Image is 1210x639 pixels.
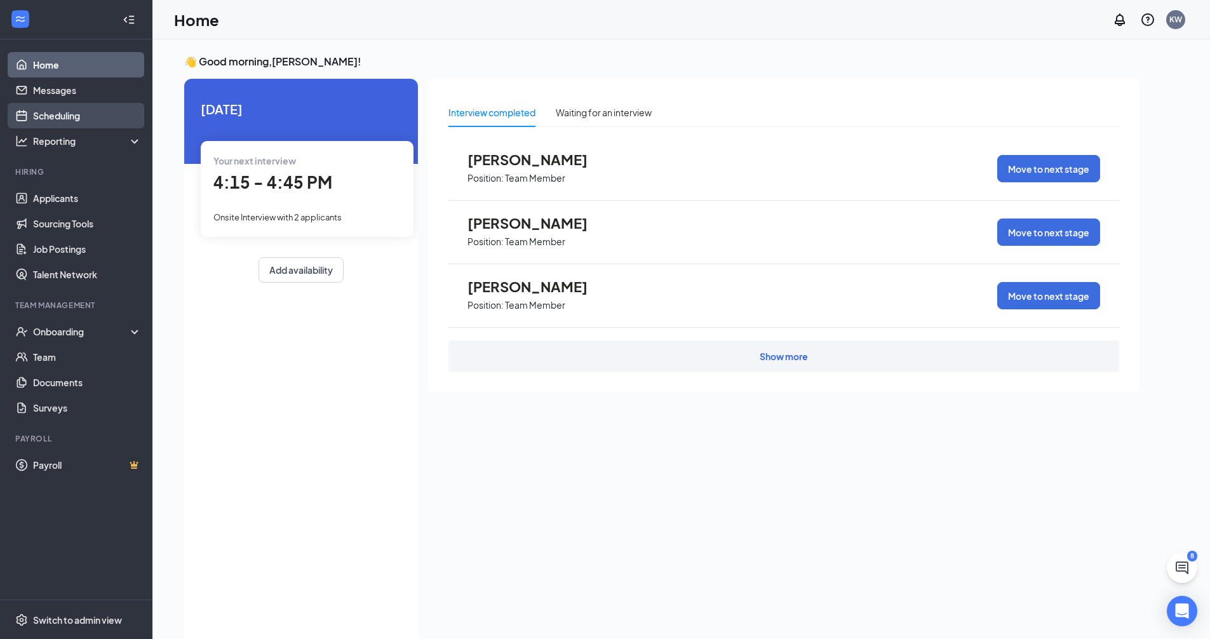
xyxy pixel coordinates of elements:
[1187,551,1197,562] div: 8
[1169,14,1182,25] div: KW
[33,52,142,77] a: Home
[259,257,344,283] button: Add availability
[184,55,1139,69] h3: 👋 Good morning, [PERSON_NAME] !
[997,155,1100,182] button: Move to next stage
[123,13,135,26] svg: Collapse
[213,212,342,222] span: Onsite Interview with 2 applicants
[505,236,565,248] p: Team Member
[15,300,139,311] div: Team Management
[467,278,607,295] span: [PERSON_NAME]
[33,185,142,211] a: Applicants
[760,350,808,363] div: Show more
[201,99,401,119] span: [DATE]
[1174,560,1190,575] svg: ChatActive
[174,9,219,30] h1: Home
[467,172,504,184] p: Position:
[467,236,504,248] p: Position:
[33,103,142,128] a: Scheduling
[33,236,142,262] a: Job Postings
[467,151,607,168] span: [PERSON_NAME]
[33,344,142,370] a: Team
[997,219,1100,246] button: Move to next stage
[15,433,139,444] div: Payroll
[33,395,142,420] a: Surveys
[467,299,504,311] p: Position:
[448,105,535,119] div: Interview completed
[1112,12,1127,27] svg: Notifications
[33,614,122,626] div: Switch to admin view
[15,166,139,177] div: Hiring
[213,155,296,166] span: Your next interview
[33,452,142,478] a: PayrollCrown
[213,172,332,192] span: 4:15 - 4:45 PM
[1167,596,1197,626] div: Open Intercom Messenger
[1140,12,1155,27] svg: QuestionInfo
[997,282,1100,309] button: Move to next stage
[15,614,28,626] svg: Settings
[33,135,142,147] div: Reporting
[33,211,142,236] a: Sourcing Tools
[505,172,565,184] p: Team Member
[33,325,131,338] div: Onboarding
[1167,553,1197,583] button: ChatActive
[33,77,142,103] a: Messages
[556,105,652,119] div: Waiting for an interview
[505,299,565,311] p: Team Member
[467,215,607,231] span: [PERSON_NAME]
[15,135,28,147] svg: Analysis
[33,370,142,395] a: Documents
[15,325,28,338] svg: UserCheck
[33,262,142,287] a: Talent Network
[14,13,27,25] svg: WorkstreamLogo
